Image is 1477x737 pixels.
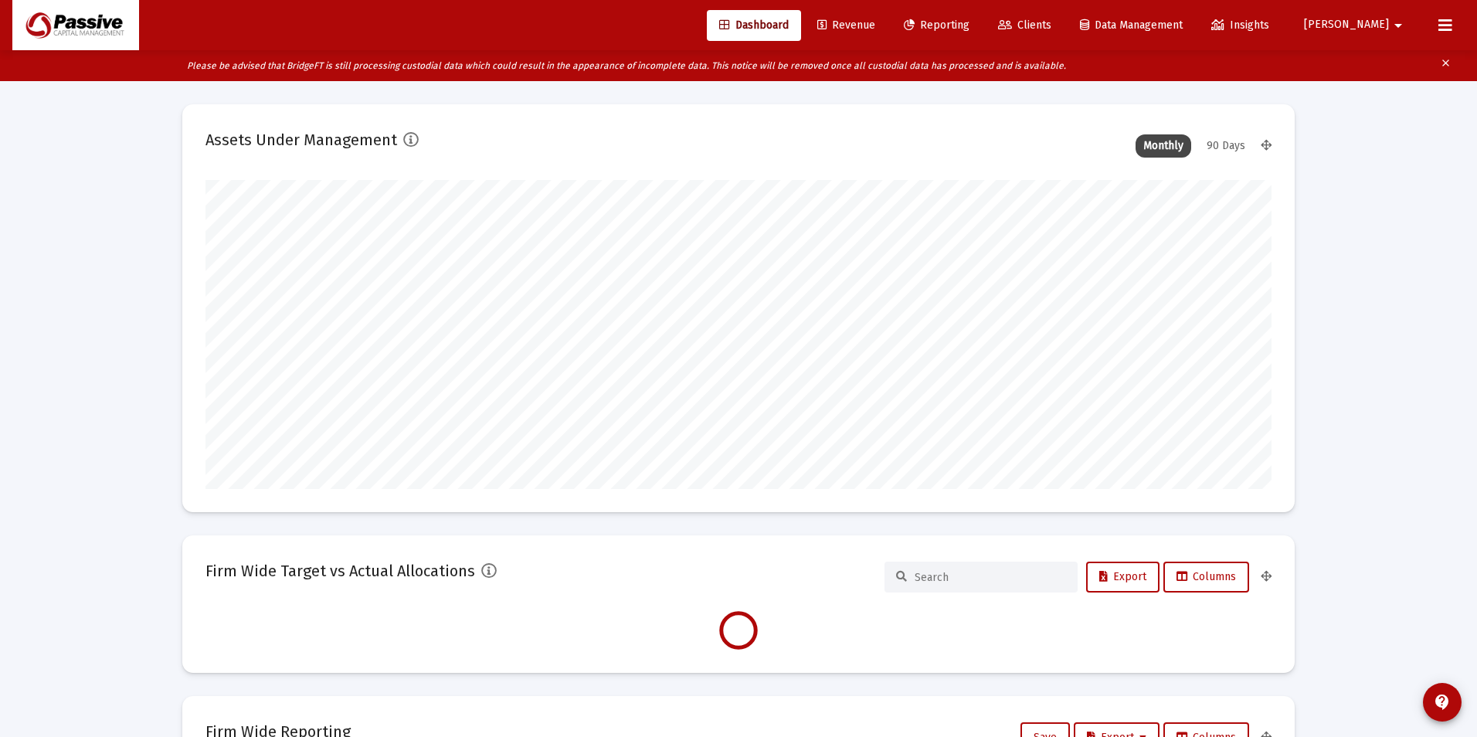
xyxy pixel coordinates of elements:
img: Dashboard [24,10,127,41]
span: Data Management [1080,19,1183,32]
div: Monthly [1136,134,1191,158]
mat-icon: clear [1440,54,1452,77]
button: Export [1086,562,1160,593]
span: [PERSON_NAME] [1304,19,1389,32]
span: Columns [1177,570,1236,583]
span: Dashboard [719,19,789,32]
a: Reporting [891,10,982,41]
span: Clients [998,19,1051,32]
span: Reporting [904,19,969,32]
input: Search [915,571,1066,584]
a: Clients [986,10,1064,41]
h2: Firm Wide Target vs Actual Allocations [205,559,475,583]
span: Revenue [817,19,875,32]
h2: Assets Under Management [205,127,397,152]
button: [PERSON_NAME] [1285,9,1426,40]
mat-icon: arrow_drop_down [1389,10,1407,41]
button: Columns [1163,562,1249,593]
span: Export [1099,570,1146,583]
i: Please be advised that BridgeFT is still processing custodial data which could result in the appe... [187,60,1066,71]
a: Dashboard [707,10,801,41]
mat-icon: contact_support [1433,693,1452,712]
a: Insights [1199,10,1282,41]
a: Revenue [805,10,888,41]
span: Insights [1211,19,1269,32]
a: Data Management [1068,10,1195,41]
div: 90 Days [1199,134,1253,158]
